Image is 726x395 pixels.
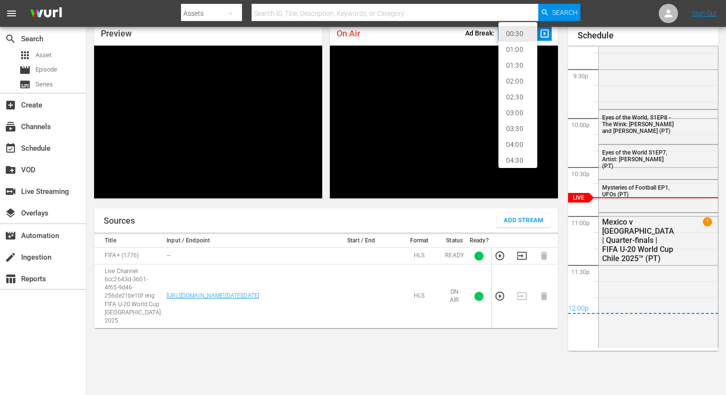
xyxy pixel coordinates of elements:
li: 04:00 [498,137,537,153]
li: 03:00 [498,105,537,121]
li: 01:30 [498,58,537,73]
li: 03:30 [498,121,537,137]
li: 02:30 [498,89,537,105]
li: 04:30 [498,153,537,168]
li: 00:30 [498,26,537,42]
li: 01:00 [498,42,537,58]
li: 02:00 [498,73,537,89]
